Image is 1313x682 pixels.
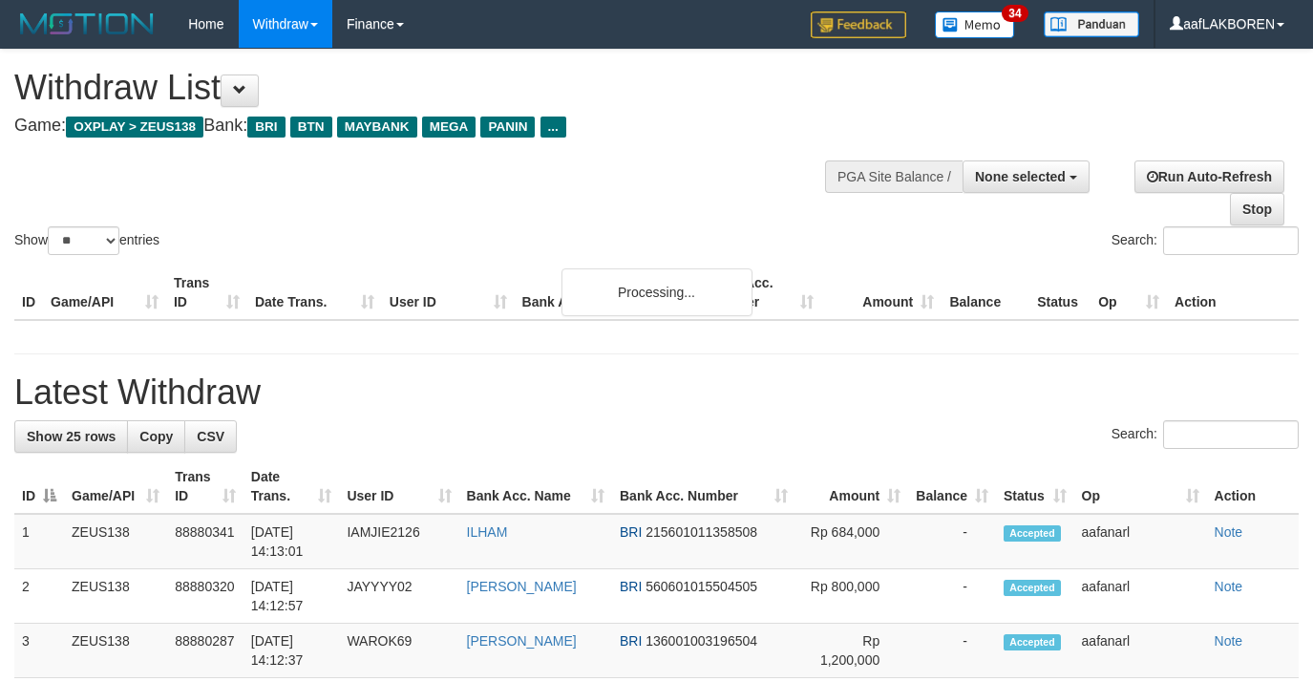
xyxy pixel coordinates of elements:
[247,117,285,138] span: BRI
[1215,524,1243,540] a: Note
[64,459,167,514] th: Game/API: activate to sort column ascending
[1004,580,1061,596] span: Accepted
[244,459,340,514] th: Date Trans.: activate to sort column ascending
[339,624,458,678] td: WAROK69
[290,117,332,138] span: BTN
[646,524,757,540] span: Copy 215601011358508 to clipboard
[14,420,128,453] a: Show 25 rows
[646,633,757,649] span: Copy 136001003196504 to clipboard
[1074,514,1207,569] td: aafanarl
[515,266,702,320] th: Bank Acc. Name
[167,514,244,569] td: 88880341
[127,420,185,453] a: Copy
[244,514,340,569] td: [DATE] 14:13:01
[701,266,821,320] th: Bank Acc. Number
[14,514,64,569] td: 1
[1074,569,1207,624] td: aafanarl
[14,373,1299,412] h1: Latest Withdraw
[1167,266,1299,320] th: Action
[167,569,244,624] td: 88880320
[908,569,996,624] td: -
[197,429,224,444] span: CSV
[1004,634,1061,650] span: Accepted
[1207,459,1299,514] th: Action
[975,169,1066,184] span: None selected
[561,268,752,316] div: Processing...
[795,514,908,569] td: Rp 684,000
[811,11,906,38] img: Feedback.jpg
[247,266,382,320] th: Date Trans.
[166,266,247,320] th: Trans ID
[1112,420,1299,449] label: Search:
[244,624,340,678] td: [DATE] 14:12:37
[244,569,340,624] td: [DATE] 14:12:57
[339,514,458,569] td: IAMJIE2126
[1004,525,1061,542] span: Accepted
[1029,266,1091,320] th: Status
[422,117,476,138] span: MEGA
[64,514,167,569] td: ZEUS138
[620,524,642,540] span: BRI
[64,624,167,678] td: ZEUS138
[467,524,508,540] a: ILHAM
[66,117,203,138] span: OXPLAY > ZEUS138
[612,459,795,514] th: Bank Acc. Number: activate to sort column ascending
[337,117,417,138] span: MAYBANK
[459,459,612,514] th: Bank Acc. Name: activate to sort column ascending
[1134,160,1284,193] a: Run Auto-Refresh
[825,160,963,193] div: PGA Site Balance /
[339,569,458,624] td: JAYYYY02
[1002,5,1027,22] span: 34
[1091,266,1167,320] th: Op
[1215,633,1243,649] a: Note
[64,569,167,624] td: ZEUS138
[14,459,64,514] th: ID: activate to sort column descending
[1230,193,1284,225] a: Stop
[540,117,566,138] span: ...
[908,514,996,569] td: -
[43,266,166,320] th: Game/API
[14,117,857,136] h4: Game: Bank:
[382,266,515,320] th: User ID
[1074,624,1207,678] td: aafanarl
[795,569,908,624] td: Rp 800,000
[48,226,119,255] select: Showentries
[795,624,908,678] td: Rp 1,200,000
[167,624,244,678] td: 88880287
[821,266,942,320] th: Amount
[620,633,642,649] span: BRI
[963,160,1090,193] button: None selected
[1163,226,1299,255] input: Search:
[14,569,64,624] td: 2
[139,429,173,444] span: Copy
[14,226,159,255] label: Show entries
[996,459,1074,514] th: Status: activate to sort column ascending
[908,624,996,678] td: -
[935,11,1015,38] img: Button%20Memo.svg
[339,459,458,514] th: User ID: activate to sort column ascending
[795,459,908,514] th: Amount: activate to sort column ascending
[14,10,159,38] img: MOTION_logo.png
[14,266,43,320] th: ID
[620,579,642,594] span: BRI
[14,624,64,678] td: 3
[467,633,577,649] a: [PERSON_NAME]
[27,429,116,444] span: Show 25 rows
[1044,11,1139,37] img: panduan.png
[1215,579,1243,594] a: Note
[167,459,244,514] th: Trans ID: activate to sort column ascending
[184,420,237,453] a: CSV
[646,579,757,594] span: Copy 560601015504505 to clipboard
[480,117,535,138] span: PANIN
[467,579,577,594] a: [PERSON_NAME]
[908,459,996,514] th: Balance: activate to sort column ascending
[942,266,1029,320] th: Balance
[1074,459,1207,514] th: Op: activate to sort column ascending
[1163,420,1299,449] input: Search:
[1112,226,1299,255] label: Search:
[14,69,857,107] h1: Withdraw List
